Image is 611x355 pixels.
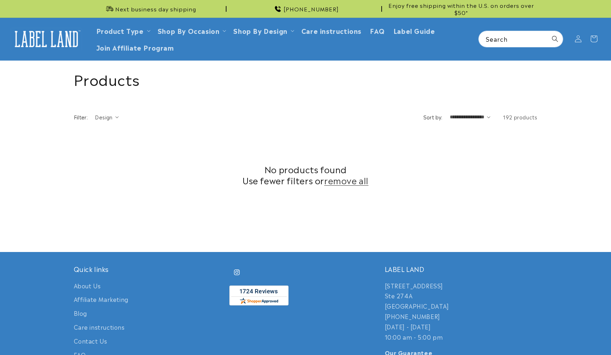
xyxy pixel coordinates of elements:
[96,43,174,51] span: Join Affiliate Program
[233,26,287,35] a: Shop By Design
[385,2,538,16] span: Enjoy free shipping within the U.S. on orders over $50*
[158,26,220,35] span: Shop By Occasion
[370,26,385,35] span: FAQ
[547,31,563,47] button: Search
[74,281,101,293] a: About Us
[153,22,229,39] summary: Shop By Occasion
[385,281,538,342] p: [STREET_ADDRESS] Ste 274A [GEOGRAPHIC_DATA] [PHONE_NUMBER] [DATE] - [DATE] 10:00 am - 5:00 pm
[297,22,366,39] a: Care instructions
[95,113,112,120] span: Design
[74,292,128,306] a: Affiliate Marketing
[324,175,368,186] a: remove all
[461,321,604,348] iframe: Gorgias Floating Chat
[74,320,125,334] a: Care instructions
[8,25,85,53] a: Label Land
[301,26,361,35] span: Care instructions
[96,26,144,35] a: Product Type
[74,164,538,186] h2: No products found Use fewer filters or
[74,70,538,88] h1: Products
[74,306,87,320] a: Blog
[389,22,439,39] a: Label Guide
[393,26,435,35] span: Label Guide
[115,5,196,12] span: Next business day shipping
[229,285,289,305] img: Customer Reviews
[74,113,88,121] h2: Filter:
[74,265,226,273] h2: Quick links
[229,22,297,39] summary: Shop By Design
[11,28,82,50] img: Label Land
[92,22,153,39] summary: Product Type
[503,113,537,120] span: 192 products
[95,113,119,121] summary: Design (0 selected)
[385,265,538,273] h2: LABEL LAND
[284,5,339,12] span: [PHONE_NUMBER]
[366,22,389,39] a: FAQ
[74,334,107,348] a: Contact Us
[92,39,178,56] a: Join Affiliate Program
[423,113,443,120] label: Sort by:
